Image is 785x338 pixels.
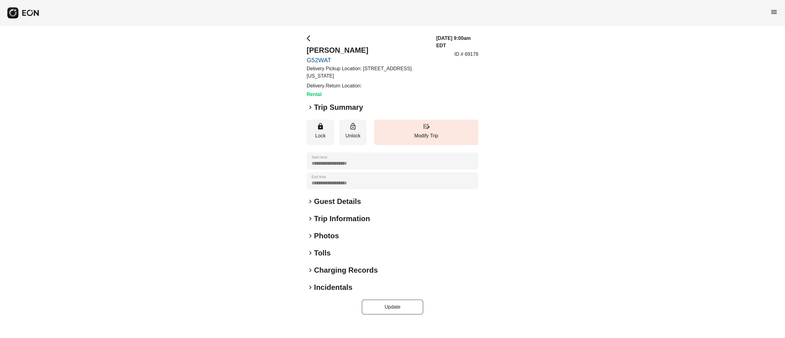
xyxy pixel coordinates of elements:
button: Unlock [339,120,367,145]
span: keyboard_arrow_right [307,232,314,240]
p: Delivery Pickup Location: [STREET_ADDRESS][US_STATE] [307,65,429,80]
a: G52WAT [307,56,429,64]
p: Lock [310,132,331,140]
button: Update [362,300,423,314]
span: lock [317,123,324,130]
h2: [PERSON_NAME] [307,45,429,55]
p: Delivery Return Location: [307,82,429,90]
p: ID # 69178 [454,51,478,58]
h2: Tolls [314,248,331,258]
h2: Photos [314,231,339,241]
p: Unlock [342,132,364,140]
h2: Incidentals [314,282,352,292]
h2: Trip Information [314,214,370,224]
span: menu [770,8,778,16]
span: keyboard_arrow_right [307,198,314,205]
h3: [DATE] 9:00am EDT [436,35,478,49]
span: keyboard_arrow_right [307,284,314,291]
h2: Charging Records [314,265,378,275]
span: keyboard_arrow_right [307,104,314,111]
span: arrow_back_ios [307,35,314,42]
span: keyboard_arrow_right [307,249,314,257]
button: Lock [307,120,334,145]
span: keyboard_arrow_right [307,267,314,274]
button: Modify Trip [374,120,478,145]
p: Modify Trip [377,132,475,140]
h2: Trip Summary [314,102,363,112]
span: edit_road [423,123,430,130]
span: keyboard_arrow_right [307,215,314,222]
span: lock_open [349,123,357,130]
h3: Rental [307,91,429,98]
h2: Guest Details [314,197,361,206]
